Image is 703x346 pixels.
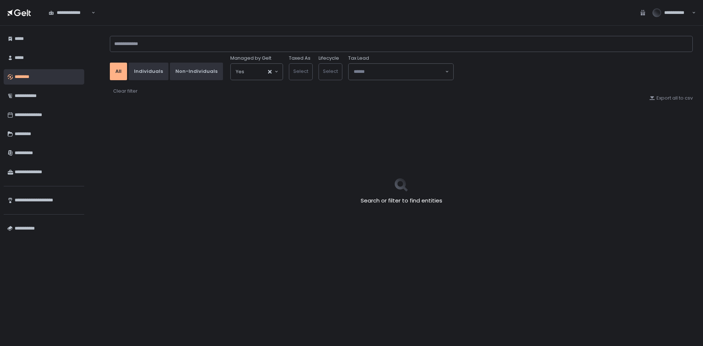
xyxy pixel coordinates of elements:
[319,55,339,62] label: Lifecycle
[113,88,138,94] div: Clear filter
[236,68,244,75] span: Yes
[244,68,267,75] input: Search for option
[113,88,138,95] button: Clear filter
[175,68,217,75] div: Non-Individuals
[323,68,338,75] span: Select
[649,95,693,101] button: Export all to csv
[134,68,163,75] div: Individuals
[361,197,442,205] h2: Search or filter to find entities
[90,9,91,16] input: Search for option
[354,68,445,75] input: Search for option
[289,55,310,62] label: Taxed As
[231,64,283,80] div: Search for option
[268,70,272,74] button: Clear Selected
[170,63,223,80] button: Non-Individuals
[349,64,453,80] div: Search for option
[230,55,271,62] span: Managed by Gelt
[293,68,308,75] span: Select
[115,68,122,75] div: All
[348,55,369,62] span: Tax Lead
[44,5,95,21] div: Search for option
[129,63,168,80] button: Individuals
[110,63,127,80] button: All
